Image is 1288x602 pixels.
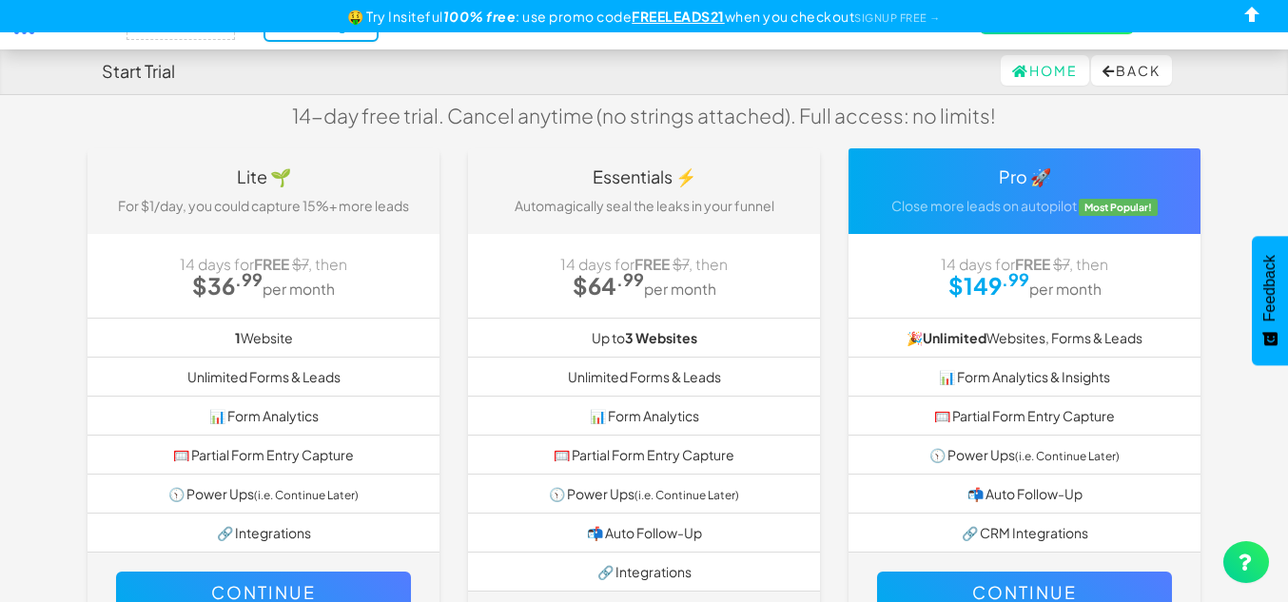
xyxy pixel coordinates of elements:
[180,255,347,273] span: 14 days for , then
[634,488,739,502] small: (i.e. Continue Later)
[468,513,820,553] li: 📬 Auto Follow-Up
[673,255,689,273] strike: $7
[88,396,439,436] li: 📊 Form Analytics
[235,268,263,290] sup: .99
[192,271,263,300] strong: $36
[102,62,175,81] h4: Start Trial
[948,271,1029,300] strong: $149
[573,271,644,300] strong: $64
[1002,268,1029,290] sup: .99
[849,396,1200,436] li: 🥅 Partial Form Entry Capture
[1015,255,1050,273] strong: FREE
[863,167,1186,186] h4: Pro 🚀
[1053,255,1069,273] strike: $7
[468,396,820,436] li: 📊 Form Analytics
[634,255,670,273] strong: FREE
[1261,255,1278,321] span: Feedback
[468,318,820,358] li: Up to
[468,435,820,475] li: 🥅 Partial Form Entry Capture
[102,196,425,215] p: For $1/day, you could capture 15%+ more leads
[443,8,517,25] b: 100% free
[468,552,820,592] li: 🔗 Integrations
[263,280,335,298] small: per month
[560,255,728,273] span: 14 days for , then
[1252,236,1288,365] button: Feedback - Show survey
[625,329,697,346] b: 3 Websites
[254,488,359,502] small: (i.e. Continue Later)
[468,474,820,514] li: 🕥 Power Ups
[632,8,725,25] u: FREELEADS21
[941,255,1108,273] span: 14 days for , then
[849,357,1200,397] li: 📊 Form Analytics & Insights
[923,329,986,346] strong: Unlimited
[102,167,425,186] h4: Lite 🌱
[1001,55,1089,86] a: Home
[849,474,1200,514] li: 📬 Auto Follow-Up
[1079,199,1159,216] span: Most Popular!
[616,268,644,290] sup: .99
[1015,449,1120,463] small: (i.e. Continue Later)
[88,318,439,358] li: Website
[1029,280,1102,298] small: per month
[644,280,716,298] small: per month
[292,255,308,273] strike: $7
[254,255,289,273] strong: FREE
[891,197,1077,214] span: Close more leads on autopilot
[849,435,1200,475] li: 🕥 Power Ups
[482,167,806,186] h4: Essentials ⚡
[235,329,241,346] b: 1
[88,357,439,397] li: Unlimited Forms & Leads
[854,11,941,24] a: SIGNUP FREE →
[468,357,820,397] li: Unlimited Forms & Leads
[849,513,1200,553] li: 🔗 CRM Integrations
[849,318,1200,358] li: 🎉 Websites, Forms & Leads
[88,474,439,514] li: 🕥 Power Ups
[278,102,1010,129] p: 14-day free trial. Cancel anytime (no strings attached). Full access: no limits!
[1091,55,1172,86] button: Back
[88,435,439,475] li: 🥅 Partial Form Entry Capture
[482,196,806,215] p: Automagically seal the leaks in your funnel
[88,513,439,553] li: 🔗 Integrations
